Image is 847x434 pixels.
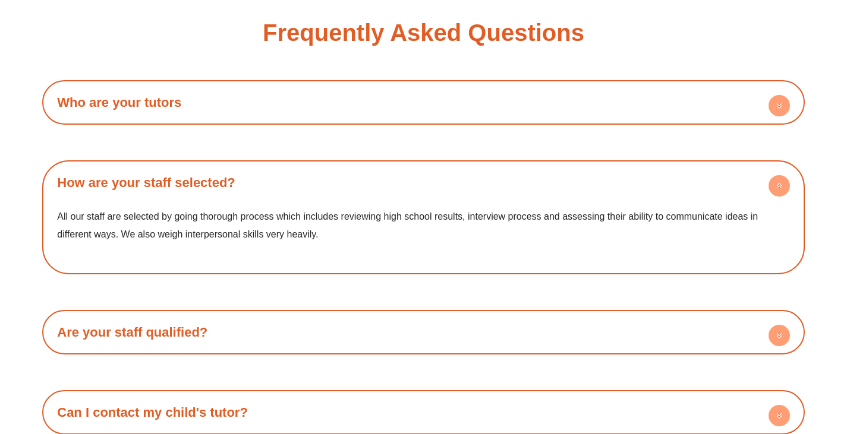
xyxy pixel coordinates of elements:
a: Can I contact my child's tutor? [57,405,248,420]
a: Who are your tutors [57,95,181,110]
h4: Are your staff qualified? [48,316,799,349]
h3: Frequently Asked Questions [263,21,584,45]
iframe: Chat Widget [649,300,847,434]
div: How are your staff selected? [48,199,799,268]
p: All our staff are selected by going thorough process which includes reviewing high school results... [57,208,790,243]
h4: Who are your tutors [48,86,799,119]
h4: How are your staff selected? [48,166,799,199]
h4: Can I contact my child's tutor? [48,396,799,429]
a: Are your staff qualified? [57,325,207,340]
a: How are your staff selected? [57,175,235,190]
